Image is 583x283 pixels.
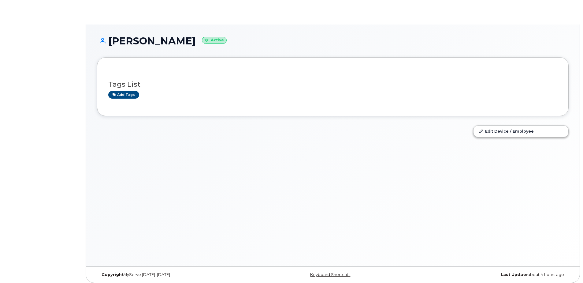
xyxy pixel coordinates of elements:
div: about 4 hours ago [411,272,569,277]
strong: Last Update [501,272,528,277]
a: Keyboard Shortcuts [310,272,350,277]
strong: Copyright [102,272,124,277]
small: Active [202,37,227,44]
a: Edit Device / Employee [473,126,568,137]
h3: Tags List [108,81,557,88]
a: Add tags [108,91,139,99]
h1: [PERSON_NAME] [97,36,569,46]
div: MyServe [DATE]–[DATE] [97,272,254,277]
